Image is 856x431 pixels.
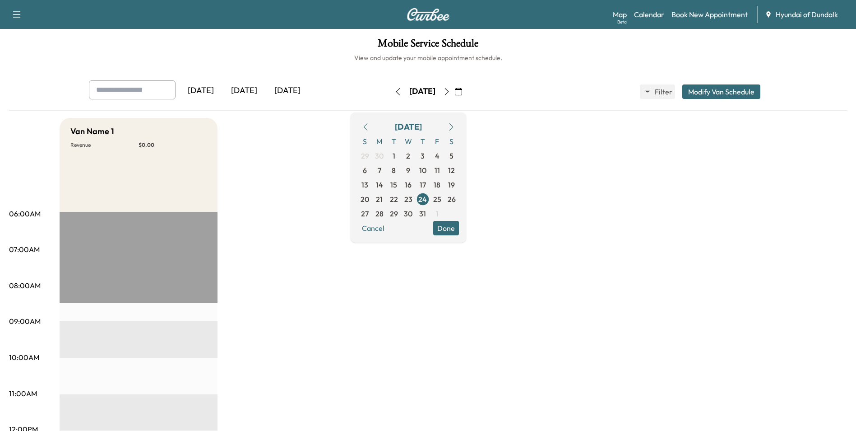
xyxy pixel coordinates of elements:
[421,150,425,161] span: 3
[376,179,383,190] span: 14
[9,208,41,219] p: 06:00AM
[9,38,847,53] h1: Mobile Service Schedule
[358,134,372,149] span: S
[420,179,426,190] span: 17
[430,134,444,149] span: F
[390,208,398,219] span: 29
[613,9,627,20] a: MapBeta
[393,150,395,161] span: 1
[419,208,426,219] span: 31
[655,86,671,97] span: Filter
[433,221,459,235] button: Done
[776,9,838,20] span: Hyundai of Dundalk
[9,352,39,363] p: 10:00AM
[433,194,441,205] span: 25
[435,165,440,176] span: 11
[361,179,368,190] span: 13
[409,86,435,97] div: [DATE]
[9,388,37,399] p: 11:00AM
[634,9,664,20] a: Calendar
[444,134,459,149] span: S
[418,194,427,205] span: 24
[406,165,410,176] span: 9
[419,165,426,176] span: 10
[617,19,627,25] div: Beta
[404,194,412,205] span: 23
[363,165,367,176] span: 6
[448,165,455,176] span: 12
[405,179,412,190] span: 16
[390,194,398,205] span: 22
[435,150,440,161] span: 4
[358,221,389,235] button: Cancel
[139,141,207,149] p: $ 0.00
[449,150,453,161] span: 5
[375,150,384,161] span: 30
[9,53,847,62] h6: View and update your mobile appointment schedule.
[390,179,397,190] span: 15
[222,80,266,101] div: [DATE]
[361,208,369,219] span: 27
[395,121,422,133] div: [DATE]
[70,125,114,138] h5: Van Name 1
[9,280,41,291] p: 08:00AM
[416,134,430,149] span: T
[671,9,748,20] a: Book New Appointment
[640,84,675,99] button: Filter
[9,316,41,327] p: 09:00AM
[448,179,455,190] span: 19
[266,80,309,101] div: [DATE]
[434,179,440,190] span: 18
[392,165,396,176] span: 8
[406,150,410,161] span: 2
[448,194,456,205] span: 26
[401,134,416,149] span: W
[372,134,387,149] span: M
[387,134,401,149] span: T
[436,208,439,219] span: 1
[378,165,381,176] span: 7
[682,84,760,99] button: Modify Van Schedule
[376,194,383,205] span: 21
[70,141,139,149] p: Revenue
[179,80,222,101] div: [DATE]
[375,208,384,219] span: 28
[361,150,369,161] span: 29
[407,8,450,21] img: Curbee Logo
[361,194,369,205] span: 20
[9,244,40,255] p: 07:00AM
[404,208,412,219] span: 30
